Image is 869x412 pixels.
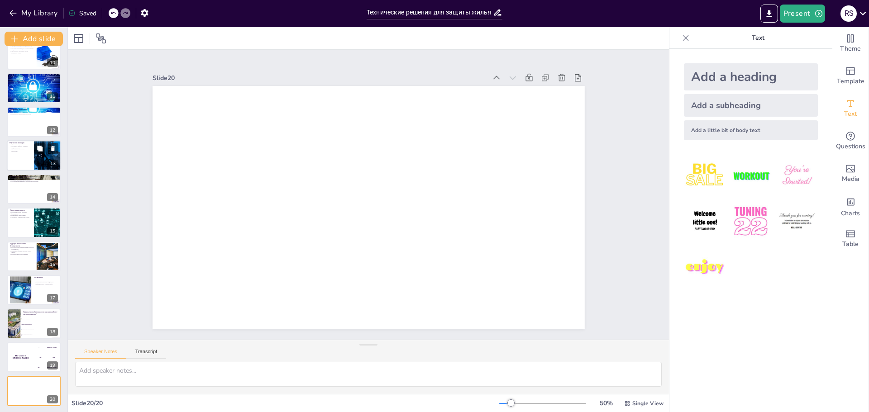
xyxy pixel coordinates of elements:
[72,31,86,46] div: Layout
[693,27,823,49] p: Text
[7,6,62,20] button: My Library
[776,200,818,242] img: 6.jpeg
[47,227,58,235] div: 15
[10,177,58,179] p: Регулярное обслуживание критически важно
[47,294,58,302] div: 17
[68,9,96,18] div: Saved
[837,76,864,86] span: Template
[684,155,726,197] img: 1.jpeg
[632,400,664,407] span: Single View
[840,44,861,54] span: Theme
[48,143,58,154] button: Delete Slide
[48,160,58,168] div: 13
[7,275,61,305] div: 17
[47,260,58,269] div: 16
[47,59,58,67] div: 10
[53,357,55,358] div: Jaap
[10,77,58,79] p: Резервные источники энергии важны
[34,352,61,362] div: 200
[776,155,818,197] img: 3.jpeg
[126,349,167,359] button: Transcript
[34,276,58,279] p: Заключение
[7,73,61,103] div: 11
[72,399,499,407] div: Slide 20 / 20
[47,92,58,100] div: 11
[10,146,31,149] p: Регулярные тренинги повышают осведомленность
[22,323,60,324] span: Природные катастрофы
[7,107,61,137] div: 12
[10,179,58,181] p: Проверка работоспособности систем
[34,282,58,284] p: Внедрение технологий необходимо
[10,114,58,115] p: Практическое применение технологий
[10,51,34,54] p: Уведомление экстренных служб критически важно
[832,157,869,190] div: Add images, graphics, shapes or video
[842,239,859,249] span: Table
[7,39,61,69] div: 10
[684,94,818,117] div: Add a subheading
[7,376,61,406] div: 20
[10,75,58,77] p: Энергетическая безопасность
[10,81,58,82] p: Энергетическая безопасность критически важна
[7,242,61,271] div: 16
[760,5,778,23] button: Export to PowerPoint
[10,142,31,144] p: Обучение жильцов
[836,142,865,152] span: Questions
[10,215,31,217] p: Комплексная защита важна
[10,79,58,81] p: Системы управления энергопотреблением оптимизируют использование
[595,399,617,407] div: 50 %
[47,193,58,201] div: 14
[367,6,493,19] input: Insert title
[23,310,58,315] p: Какие угрозы безопасности жилья наиболее распространены?
[10,242,34,247] p: Будущее технологий безопасности
[832,27,869,60] div: Change the overall theme
[840,5,857,23] button: R S
[10,212,31,215] p: Интеграция систем повышает безопасность
[840,5,857,22] div: R S
[34,284,58,285] p: Осведомленность жильцов важна
[10,47,34,50] p: Системы автоматического пожаротушения предотвращают ущерб
[47,126,58,134] div: 12
[34,143,45,154] button: Duplicate Slide
[842,174,859,184] span: Media
[10,149,31,152] p: Информирование о новых технологиях
[10,181,58,183] p: Обновление программного обеспечения необходимо
[730,155,772,197] img: 2.jpeg
[10,217,31,218] p: Упрощение управления системами
[684,63,818,90] div: Add a heading
[7,342,61,372] div: 19
[10,175,58,178] p: Регулярное обслуживание
[832,92,869,125] div: Add text boxes
[47,361,58,369] div: 19
[34,280,58,282] p: Технические решения развиваются
[832,125,869,157] div: Get real-time input from your audience
[34,342,61,352] div: 100
[7,355,34,360] h4: The winner is [PERSON_NAME]
[684,120,818,140] div: Add a little bit of body text
[10,110,58,112] p: Оценка эффективности технологий важна
[95,33,106,44] span: Position
[7,174,61,204] div: 14
[153,74,487,82] div: Slide 20
[10,112,58,114] p: Соответствие требованиям безопасности критично
[684,200,726,242] img: 4.jpeg
[730,200,772,242] img: 5.jpeg
[832,223,869,255] div: Add a table
[10,246,34,250] p: Искусственный интеллект меняет подход к безопасности
[47,395,58,403] div: 20
[7,140,61,171] div: 13
[780,5,825,23] button: Present
[10,209,31,212] p: Интеграция систем
[10,46,34,47] p: Датчики дыма важны для безопасности
[10,108,58,111] p: Внедрение технологий
[22,318,60,319] span: Кражи и вторжения
[10,144,31,146] p: Обучение жильцов критически важно
[7,308,61,338] div: 18
[832,190,869,223] div: Add charts and graphs
[684,246,726,289] img: 7.jpeg
[7,208,61,237] div: 15
[832,60,869,92] div: Add ready made slides
[10,253,34,255] p: Будущее связано с инновациями
[10,250,34,253] p: Машинное обучение улучшает анализ данных
[34,362,61,372] div: 300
